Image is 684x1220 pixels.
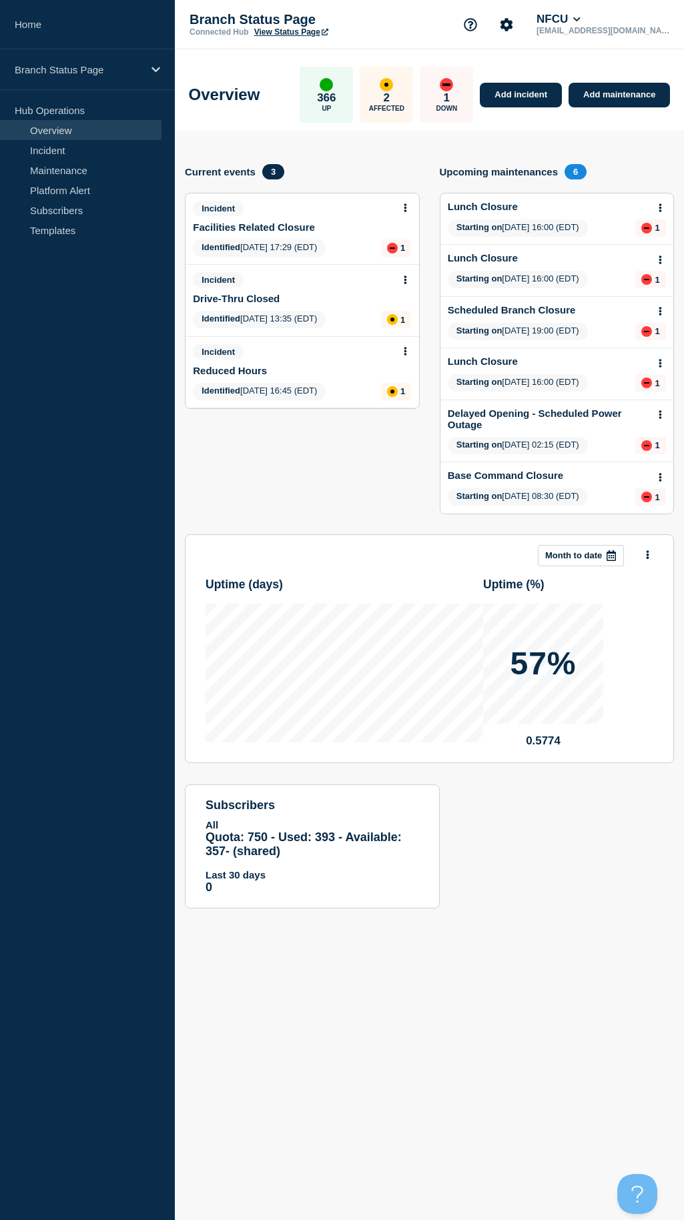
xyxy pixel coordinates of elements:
[641,492,652,502] div: down
[193,383,326,400] span: [DATE] 16:45 (EDT)
[440,166,559,177] h4: Upcoming maintenances
[190,27,249,37] p: Connected Hub
[483,734,603,748] p: 0.5774
[369,105,404,112] p: Affected
[569,83,670,107] a: Add maintenance
[510,648,576,680] p: 57%
[206,869,419,880] p: Last 30 days
[189,85,260,104] h1: Overview
[193,293,280,304] a: Drive-Thru Closed
[436,105,457,112] p: Down
[565,164,587,179] span: 6
[456,11,484,39] button: Support
[448,356,518,367] a: Lunch Closure
[380,78,393,91] div: affected
[322,105,331,112] p: Up
[617,1174,657,1214] iframe: Help Scout Beacon - Open
[400,315,405,325] p: 1
[206,819,419,830] p: All
[641,326,652,337] div: down
[193,239,326,257] span: [DATE] 17:29 (EDT)
[448,408,648,430] a: Delayed Opening - Scheduled Power Outage
[641,378,652,388] div: down
[190,12,456,27] p: Branch Status Page
[655,440,659,450] p: 1
[534,13,583,26] button: NFCU
[202,242,240,252] span: Identified
[320,78,333,91] div: up
[448,470,563,481] a: Base Command Closure
[440,78,453,91] div: down
[655,492,659,502] p: 1
[448,374,588,392] span: [DATE] 16:00 (EDT)
[317,91,336,105] p: 366
[448,488,588,506] span: [DATE] 08:30 (EDT)
[655,378,659,388] p: 1
[193,344,244,360] span: Incident
[202,386,240,396] span: Identified
[448,304,576,316] a: Scheduled Branch Closure
[444,91,450,105] p: 1
[538,545,624,566] button: Month to date
[641,223,652,233] div: down
[400,386,405,396] p: 1
[545,550,602,560] p: Month to date
[387,314,398,325] div: affected
[655,275,659,285] p: 1
[448,323,588,340] span: [DATE] 19:00 (EDT)
[456,222,502,232] span: Starting on
[641,274,652,285] div: down
[641,440,652,451] div: down
[448,201,518,212] a: Lunch Closure
[202,314,240,324] span: Identified
[655,223,659,233] p: 1
[262,164,284,179] span: 3
[206,578,483,592] h3: Uptime ( days )
[448,252,518,263] a: Lunch Closure
[534,26,673,35] p: [EMAIL_ADDRESS][DOMAIN_NAME]
[448,271,588,288] span: [DATE] 16:00 (EDT)
[456,273,502,283] span: Starting on
[480,83,562,107] a: Add incident
[193,201,244,216] span: Incident
[456,377,502,387] span: Starting on
[456,326,502,336] span: Starting on
[387,386,398,397] div: affected
[387,243,398,253] div: down
[400,243,405,253] p: 1
[206,798,419,812] h4: subscribers
[448,219,588,237] span: [DATE] 16:00 (EDT)
[492,11,521,39] button: Account settings
[384,91,390,105] p: 2
[193,272,244,287] span: Incident
[483,578,653,592] h3: Uptime ( % )
[655,326,659,336] p: 1
[254,27,328,37] a: View Status Page
[15,64,143,75] p: Branch Status Page
[456,440,502,450] span: Starting on
[448,437,588,454] span: [DATE] 02:15 (EDT)
[206,830,402,858] span: Quota: 750 - Used: 393 - Available: 357 - (shared)
[193,221,315,233] a: Facilities Related Closure
[456,491,502,501] span: Starting on
[185,166,256,177] h4: Current events
[206,880,419,894] p: 0
[193,311,326,328] span: [DATE] 13:35 (EDT)
[193,365,267,376] a: Reduced Hours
